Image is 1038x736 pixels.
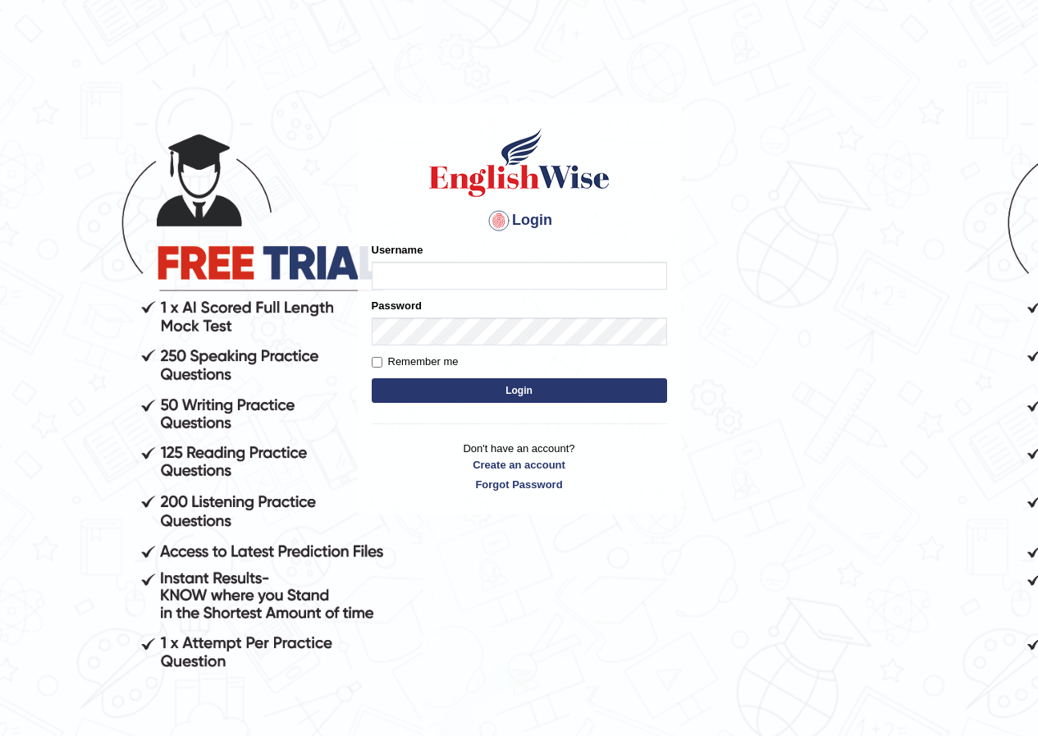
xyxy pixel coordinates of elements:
[372,378,667,403] button: Login
[426,126,613,199] img: Logo of English Wise sign in for intelligent practice with AI
[372,477,667,492] a: Forgot Password
[372,441,667,491] p: Don't have an account?
[372,242,423,258] label: Username
[372,354,459,370] label: Remember me
[372,298,422,313] label: Password
[372,208,667,234] h4: Login
[372,357,382,368] input: Remember me
[372,457,667,473] a: Create an account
